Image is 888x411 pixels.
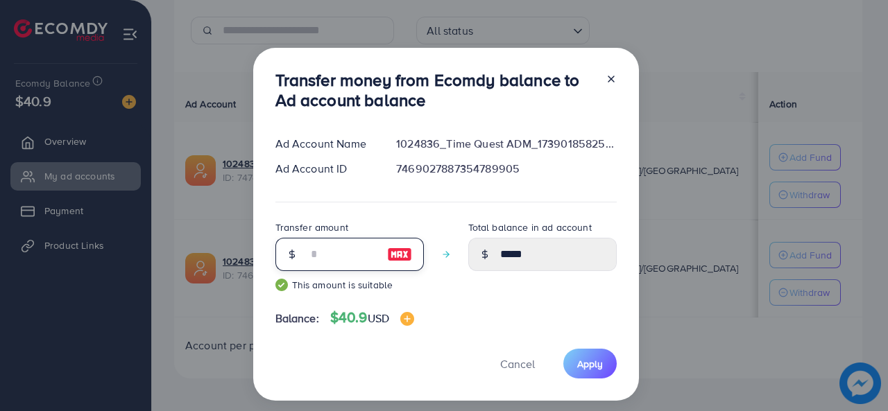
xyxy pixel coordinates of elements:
span: USD [368,311,389,326]
span: Balance: [275,311,319,326]
label: Transfer amount [275,220,348,234]
img: image [387,246,412,263]
span: Cancel [500,356,535,371]
small: This amount is suitable [275,278,424,292]
div: 7469027887354789905 [385,161,627,177]
span: Apply [577,357,603,371]
div: Ad Account ID [264,161,386,177]
h3: Transfer money from Ecomdy balance to Ad account balance [275,70,595,110]
div: 1024836_Time Quest ADM_1739018582569 [385,136,627,152]
button: Apply [563,349,617,378]
div: Ad Account Name [264,136,386,152]
img: guide [275,279,288,291]
button: Cancel [483,349,552,378]
label: Total balance in ad account [468,220,592,234]
img: image [400,312,414,326]
h4: $40.9 [330,309,414,326]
